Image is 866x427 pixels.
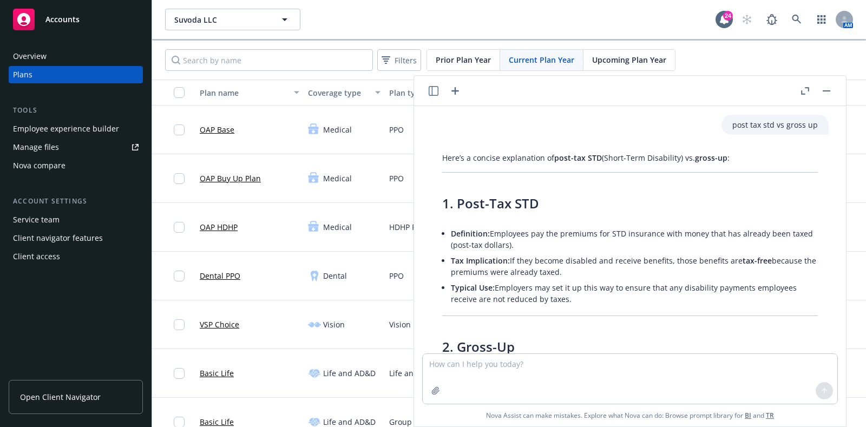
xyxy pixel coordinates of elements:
[9,105,143,116] div: Tools
[389,221,427,233] span: HDHP PPO
[442,194,539,212] span: 1. Post-Tax STD
[9,229,143,247] a: Client navigator features
[13,66,32,83] div: Plans
[9,248,143,265] a: Client access
[200,270,240,281] a: Dental PPO
[323,124,352,135] span: Medical
[174,319,185,330] input: Toggle Row Selected
[786,9,808,30] a: Search
[436,54,491,65] span: Prior Plan Year
[451,226,818,253] li: Employees pay the premiums for STD insurance with money that has already been taxed (post-tax dol...
[323,367,376,379] span: Life and AD&D
[442,338,515,356] span: 2. Gross-Up
[9,4,143,35] a: Accounts
[451,253,818,280] li: If they become disabled and receive benefits, those benefits are because the premiums were alread...
[451,228,490,239] span: Definition:
[389,87,450,98] div: Plan type
[418,404,842,426] span: Nova Assist can make mistakes. Explore what Nova can do: Browse prompt library for and
[200,173,261,184] a: OAP Buy Up Plan
[811,9,832,30] a: Switch app
[195,80,304,106] button: Plan name
[200,367,234,379] a: Basic Life
[743,255,772,266] span: tax-free
[174,124,185,135] input: Toggle Row Selected
[442,152,818,163] p: Here’s a concise explanation of (Short-Term Disability) vs. :
[695,153,727,163] span: gross-up
[451,283,495,293] span: Typical Use:
[451,255,510,266] span: Tax Implication:
[304,80,385,106] button: Coverage type
[45,15,80,24] span: Accounts
[174,14,268,25] span: Suvoda LLC
[174,87,185,98] input: Select all
[377,49,421,71] button: Filters
[389,270,404,281] span: PPO
[9,66,143,83] a: Plans
[323,319,345,330] span: Vision
[389,319,411,330] span: Vision
[9,196,143,207] div: Account settings
[323,270,347,281] span: Dental
[323,173,352,184] span: Medical
[13,229,103,247] div: Client navigator features
[9,157,143,174] a: Nova compare
[389,173,404,184] span: PPO
[761,9,783,30] a: Report a Bug
[200,319,239,330] a: VSP Choice
[174,222,185,233] input: Toggle Row Selected
[13,48,47,65] div: Overview
[395,55,417,66] span: Filters
[200,221,238,233] a: OAP HDHP
[13,211,60,228] div: Service team
[13,120,119,137] div: Employee experience builder
[200,87,287,98] div: Plan name
[9,48,143,65] a: Overview
[451,280,818,307] li: Employers may set it up this way to ensure that any disability payments employees receive are not...
[165,9,300,30] button: Suvoda LLC
[766,411,774,420] a: TR
[308,87,369,98] div: Coverage type
[736,9,758,30] a: Start snowing
[174,368,185,379] input: Toggle Row Selected
[9,139,143,156] a: Manage files
[13,157,65,174] div: Nova compare
[174,271,185,281] input: Toggle Row Selected
[13,139,59,156] div: Manage files
[509,54,574,65] span: Current Plan Year
[554,153,602,163] span: post-tax STD
[592,54,666,65] span: Upcoming Plan Year
[9,120,143,137] a: Employee experience builder
[389,124,404,135] span: PPO
[379,52,419,68] span: Filters
[9,211,143,228] a: Service team
[165,49,373,71] input: Search by name
[174,173,185,184] input: Toggle Row Selected
[20,391,101,403] span: Open Client Navigator
[323,221,352,233] span: Medical
[385,80,466,106] button: Plan type
[732,119,818,130] p: post tax std vs gross up
[745,411,751,420] a: BI
[389,367,442,379] span: Life and AD&D
[723,11,733,21] div: 24
[200,124,234,135] a: OAP Base
[13,248,60,265] div: Client access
